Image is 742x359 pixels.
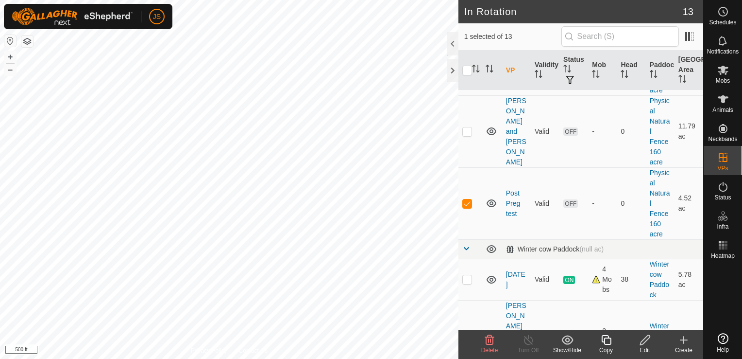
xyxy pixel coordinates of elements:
span: Help [717,347,729,353]
div: 4 Mobs [592,264,613,295]
span: 13 [683,4,693,19]
span: 1 selected of 13 [464,32,561,42]
div: Show/Hide [548,346,587,355]
div: Turn Off [509,346,548,355]
td: 4.52 ac [675,167,703,239]
th: VP [502,51,531,90]
a: Winter cow Paddock [650,260,669,299]
span: Heatmap [711,253,735,259]
p-sorticon: Activate to sort [621,72,628,79]
span: Notifications [707,49,739,54]
button: + [4,51,16,63]
div: 2 Mobs [592,326,613,357]
td: 5.78 ac [675,259,703,300]
span: Animals [712,107,733,113]
th: Paddock [646,51,675,90]
th: Status [559,51,588,90]
div: - [592,126,613,137]
td: 0 [617,95,645,167]
p-sorticon: Activate to sort [678,76,686,84]
a: [PERSON_NAME] and [PERSON_NAME] [506,97,526,166]
div: Edit [625,346,664,355]
div: Winter cow Paddock [506,245,604,253]
span: Infra [717,224,728,230]
td: 0 [617,167,645,239]
span: VPs [717,165,728,171]
button: Reset Map [4,35,16,47]
p-sorticon: Activate to sort [563,66,571,74]
th: Head [617,51,645,90]
a: Contact Us [239,346,268,355]
td: 11.79 ac [675,95,703,167]
button: – [4,64,16,75]
span: Schedules [709,19,736,25]
p-sorticon: Activate to sort [486,66,493,74]
span: Neckbands [708,136,737,142]
span: OFF [563,199,578,208]
p-sorticon: Activate to sort [535,72,542,79]
a: Privacy Policy [191,346,227,355]
h2: In Rotation [464,6,683,18]
th: [GEOGRAPHIC_DATA] Area [675,51,703,90]
span: Delete [481,347,498,354]
a: Help [704,329,742,357]
th: Validity [531,51,559,90]
span: OFF [563,127,578,136]
span: Mobs [716,78,730,84]
div: Copy [587,346,625,355]
th: Mob [588,51,617,90]
input: Search (S) [561,26,679,47]
p-sorticon: Activate to sort [592,72,600,79]
div: Create [664,346,703,355]
p-sorticon: Activate to sort [650,72,658,79]
a: Post Preg test [506,189,521,217]
div: - [592,198,613,209]
p-sorticon: Activate to sort [472,66,480,74]
span: JS [153,12,161,22]
span: Status [714,195,731,200]
a: [DATE] [506,270,525,288]
td: Valid [531,259,559,300]
span: ON [563,276,575,284]
a: Physical Natural Fence 160 acre [650,97,670,166]
span: (null ac) [579,245,604,253]
button: Map Layers [21,36,33,47]
td: Valid [531,95,559,167]
td: 38 [617,259,645,300]
a: Physical Natural Fence 160 acre [650,25,670,94]
a: Physical Natural Fence 160 acre [650,169,670,238]
img: Gallagher Logo [12,8,133,25]
td: Valid [531,167,559,239]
